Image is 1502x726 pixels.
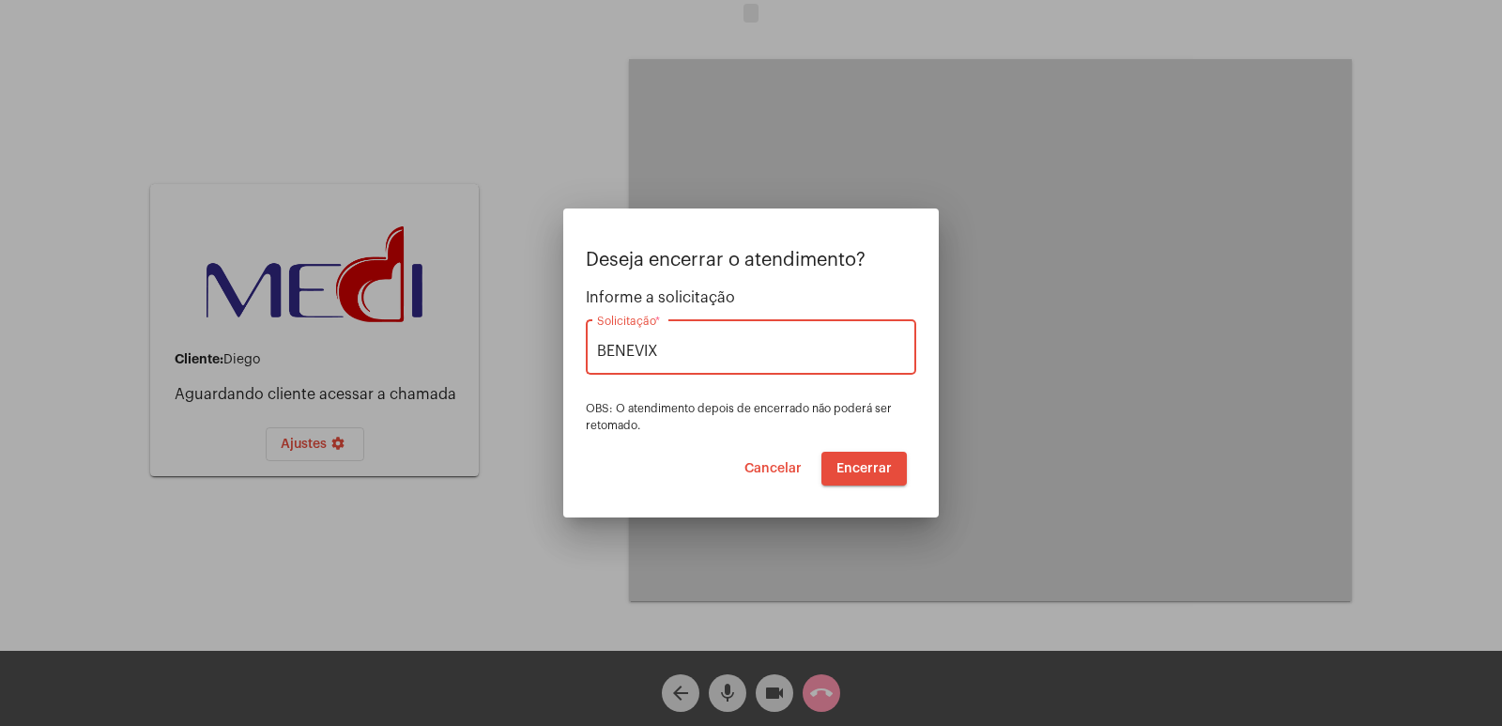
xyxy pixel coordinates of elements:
[597,343,905,360] input: Buscar solicitação
[821,452,907,486] button: Encerrar
[744,462,802,475] span: Cancelar
[729,452,817,486] button: Cancelar
[586,250,916,270] p: Deseja encerrar o atendimento?
[836,462,892,475] span: Encerrar
[586,289,916,306] span: Informe a solicitação
[586,403,892,431] span: OBS: O atendimento depois de encerrado não poderá ser retomado.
